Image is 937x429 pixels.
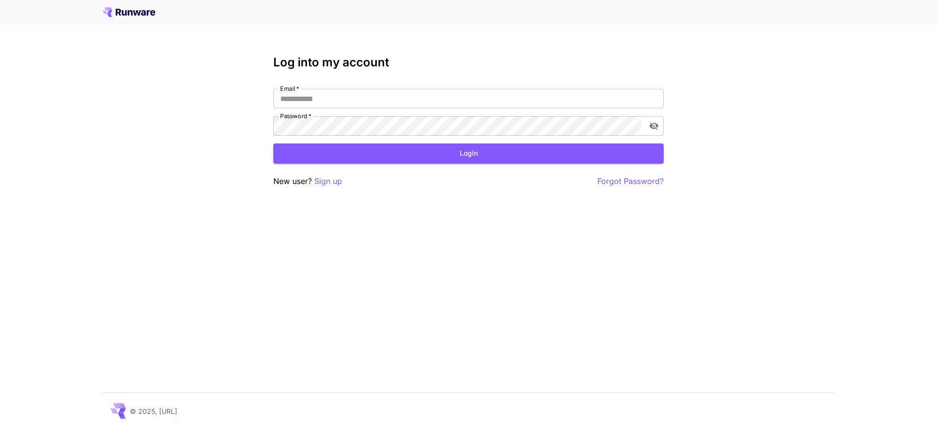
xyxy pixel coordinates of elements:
button: toggle password visibility [645,117,663,135]
button: Forgot Password? [597,175,664,187]
button: Login [273,143,664,163]
h3: Log into my account [273,56,664,69]
button: Sign up [314,175,342,187]
p: © 2025, [URL] [130,406,177,416]
label: Password [280,112,311,120]
label: Email [280,84,299,93]
p: New user? [273,175,342,187]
